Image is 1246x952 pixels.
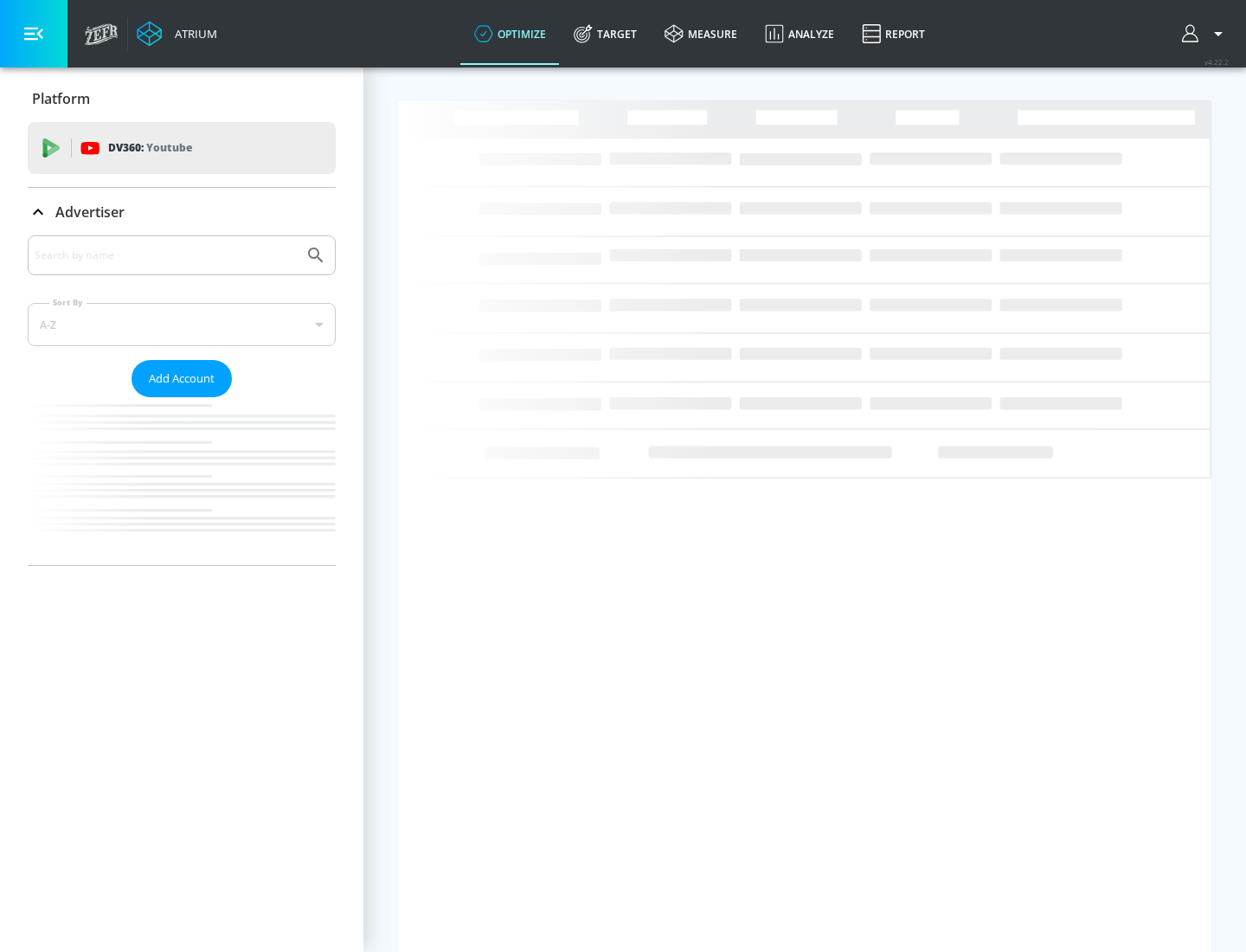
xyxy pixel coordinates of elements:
[149,369,215,389] span: Add Account
[28,397,336,565] nav: list of Advertiser
[137,21,217,47] a: Atrium
[28,188,336,236] div: Advertiser
[28,122,336,174] div: DV360: Youtube
[28,235,336,565] div: Advertiser
[168,26,217,42] div: Atrium
[460,3,560,65] a: optimize
[560,3,651,65] a: Target
[1204,57,1229,67] span: v 4.22.2
[146,138,192,157] p: Youtube
[751,3,848,65] a: Analyze
[49,297,87,308] label: Sort By
[132,360,232,397] button: Add Account
[32,89,90,108] p: Platform
[55,203,125,222] p: Advertiser
[28,303,336,346] div: A-Z
[848,3,939,65] a: Report
[108,138,192,158] p: DV360:
[651,3,751,65] a: measure
[28,74,336,123] div: Platform
[35,244,297,267] input: Search by name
